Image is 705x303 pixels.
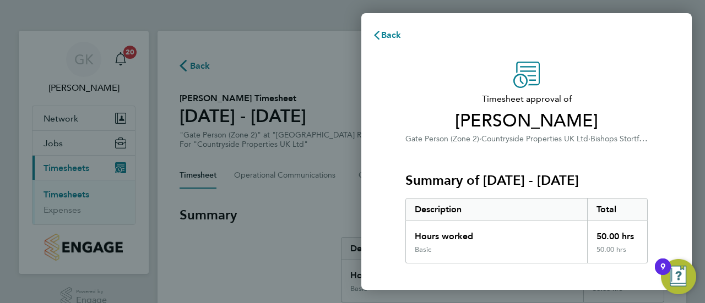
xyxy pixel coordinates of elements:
div: Basic [415,245,431,254]
span: Gate Person (Zone 2) [405,134,479,144]
span: Countryside Properties UK Ltd [481,134,588,144]
span: Back [381,30,402,40]
span: Timesheet approval of [405,92,648,106]
div: 50.00 hrs [587,245,648,263]
button: Back [361,24,413,46]
span: Bishops Stortford Fields R&T1 [590,133,695,144]
span: [PERSON_NAME] [405,110,648,132]
div: Description [406,199,587,221]
span: · [588,134,590,144]
button: Open Resource Center, 9 new notifications [661,259,696,294]
div: Summary of 22 - 28 Sep 2025 [405,198,648,263]
span: · [479,134,481,144]
div: Hours worked [406,221,587,245]
div: Total [587,199,648,221]
div: 9 [660,267,665,281]
h3: Summary of [DATE] - [DATE] [405,172,648,189]
div: 50.00 hrs [587,221,648,245]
